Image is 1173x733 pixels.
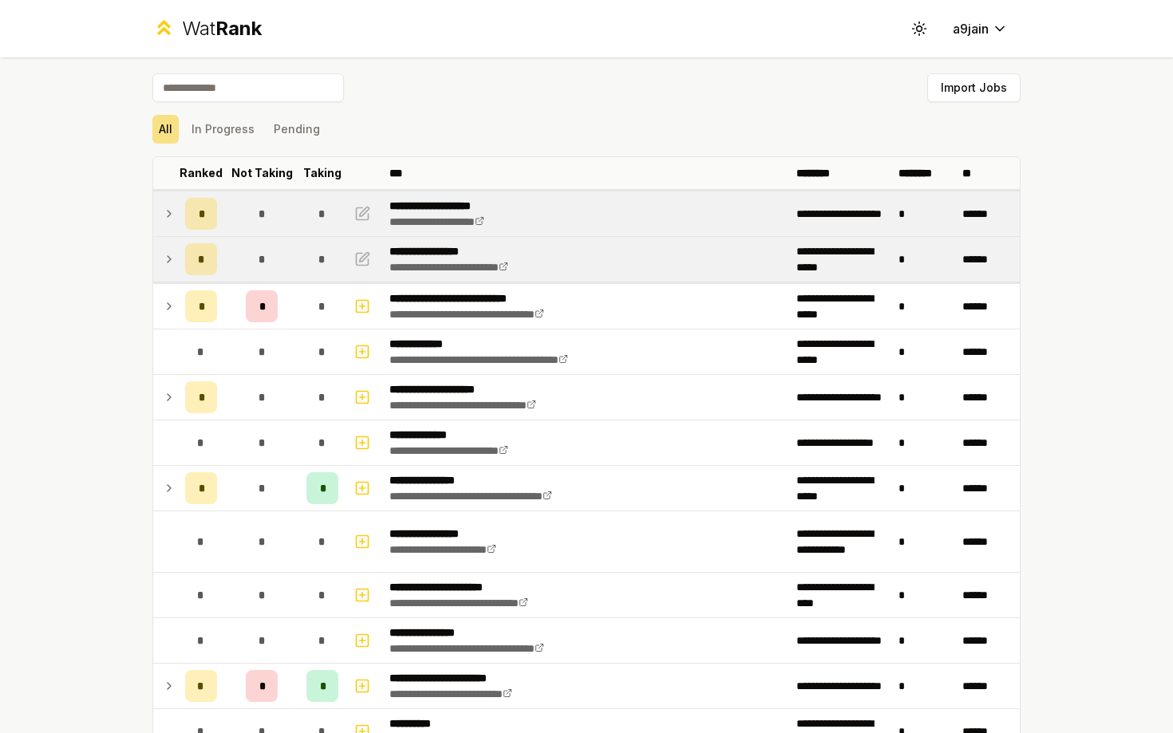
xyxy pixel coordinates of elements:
button: Pending [267,115,326,144]
button: Import Jobs [927,73,1021,102]
span: Rank [215,17,262,40]
p: Not Taking [231,165,293,181]
a: WatRank [152,16,262,41]
button: In Progress [185,115,261,144]
span: a9jain [953,19,989,38]
p: Taking [303,165,342,181]
button: All [152,115,179,144]
div: Wat [182,16,262,41]
p: Ranked [180,165,223,181]
button: a9jain [940,14,1021,43]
